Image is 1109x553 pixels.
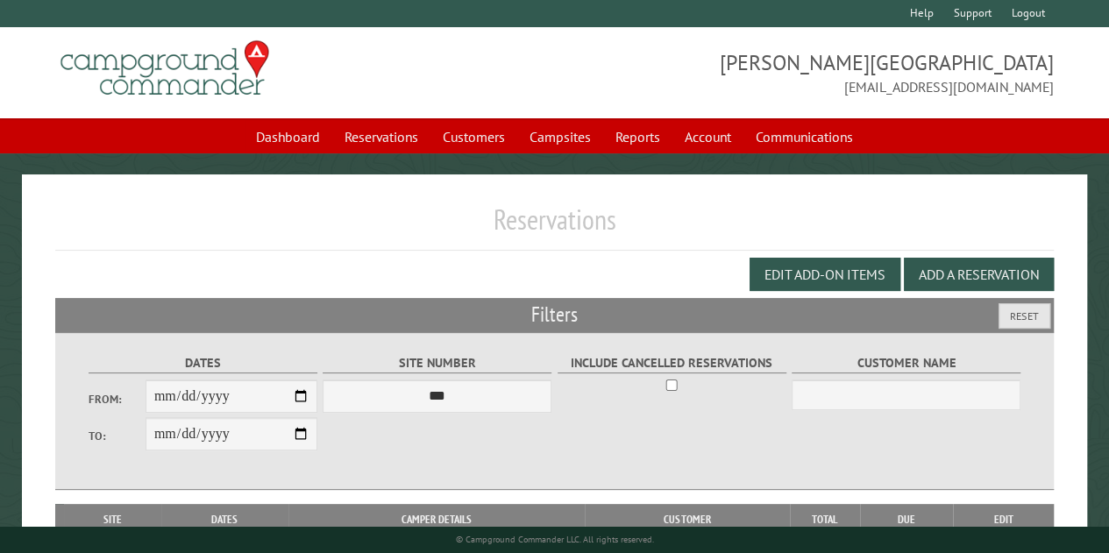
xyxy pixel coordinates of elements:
[674,120,742,153] a: Account
[555,48,1054,97] span: [PERSON_NAME][GEOGRAPHIC_DATA] [EMAIL_ADDRESS][DOMAIN_NAME]
[860,504,954,535] th: Due
[89,391,146,408] label: From:
[161,504,288,535] th: Dates
[792,353,1020,373] label: Customer Name
[334,120,429,153] a: Reservations
[432,120,515,153] a: Customers
[558,353,786,373] label: Include Cancelled Reservations
[455,534,653,545] small: © Campground Commander LLC. All rights reserved.
[64,504,160,535] th: Site
[89,428,146,444] label: To:
[605,120,671,153] a: Reports
[288,504,585,535] th: Camper Details
[904,258,1054,291] button: Add a Reservation
[999,303,1050,329] button: Reset
[790,504,860,535] th: Total
[585,504,790,535] th: Customer
[750,258,900,291] button: Edit Add-on Items
[55,202,1054,251] h1: Reservations
[953,504,1053,535] th: Edit
[89,353,317,373] label: Dates
[245,120,331,153] a: Dashboard
[323,353,551,373] label: Site Number
[55,34,274,103] img: Campground Commander
[519,120,601,153] a: Campsites
[745,120,864,153] a: Communications
[55,298,1054,331] h2: Filters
